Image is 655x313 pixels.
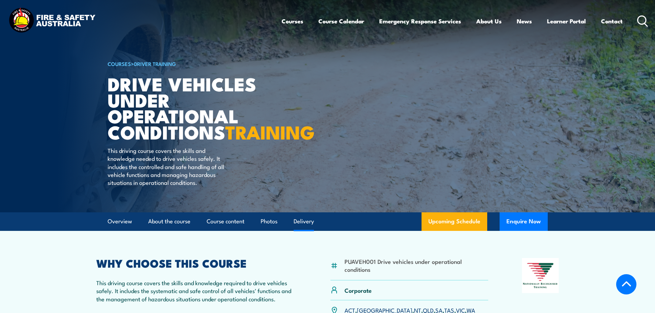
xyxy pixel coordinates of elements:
h6: > [108,59,277,68]
a: Overview [108,212,132,231]
li: PUAVEH001 Drive vehicles under operational conditions [345,257,489,273]
h1: Drive Vehicles under Operational Conditions [108,76,277,140]
a: Driver Training [134,60,176,67]
img: Nationally Recognised Training logo. [522,258,559,293]
a: News [517,12,532,30]
button: Enquire Now [500,212,548,231]
p: This driving course covers the skills and knowledge needed to drive vehicles safely. It includes ... [108,146,233,187]
a: About Us [476,12,502,30]
a: Course content [207,212,244,231]
p: This driving course covers the skills and knowledge required to drive vehicles safely. It include... [96,279,297,303]
a: Learner Portal [547,12,586,30]
a: Emergency Response Services [379,12,461,30]
a: Photos [261,212,277,231]
h2: WHY CHOOSE THIS COURSE [96,258,297,268]
a: Courses [282,12,303,30]
a: Delivery [294,212,314,231]
a: Course Calendar [318,12,364,30]
p: Corporate [345,286,372,294]
a: About the course [148,212,190,231]
a: Contact [601,12,623,30]
a: Upcoming Schedule [422,212,487,231]
a: COURSES [108,60,131,67]
strong: TRAINING [225,117,315,146]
